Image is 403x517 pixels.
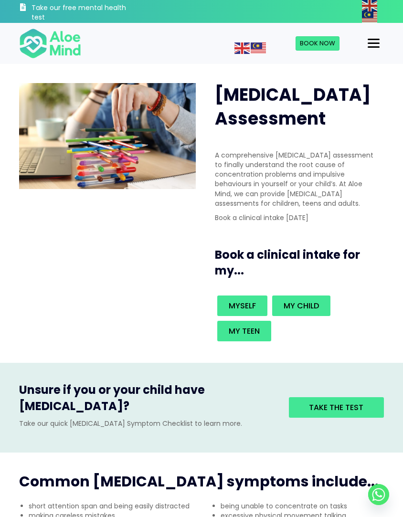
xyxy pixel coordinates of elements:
[368,484,389,505] a: Whatsapp
[221,501,393,511] li: being unable to concentrate on tasks
[364,35,383,52] button: Menu
[19,83,196,189] img: ADHD photo
[251,42,266,54] img: ms
[19,471,379,492] span: Common [MEDICAL_DATA] symptoms include...
[234,43,251,53] a: English
[296,36,339,51] a: Book Now
[362,0,378,10] a: English
[234,42,250,54] img: en
[215,247,390,279] h3: Book a clinical intake for my...
[309,402,363,413] span: Take the test
[362,12,378,21] a: Malay
[217,295,267,316] a: Myself
[251,43,267,53] a: Malay
[289,397,384,418] a: Take the test
[362,11,377,23] img: ms
[215,83,371,131] span: [MEDICAL_DATA] Assessment
[229,326,260,337] span: My teen
[215,213,380,222] p: Book a clinical intake [DATE]
[215,293,380,344] div: Book an intake for my...
[19,382,275,419] h3: Unsure if you or your child have [MEDICAL_DATA]?
[19,2,129,23] a: Take our free mental health test
[229,300,256,311] span: Myself
[272,295,330,316] a: My child
[32,3,129,22] h3: Take our free mental health test
[215,150,380,209] p: A comprehensive [MEDICAL_DATA] assessment to finally understand the root cause of concentration p...
[300,39,335,48] span: Book Now
[284,300,319,311] span: My child
[217,321,271,341] a: My teen
[19,419,275,428] p: Take our quick [MEDICAL_DATA] Symptom Checklist to learn more.
[19,28,81,59] img: Aloe mind Logo
[29,501,201,511] li: short attention span and being easily distracted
